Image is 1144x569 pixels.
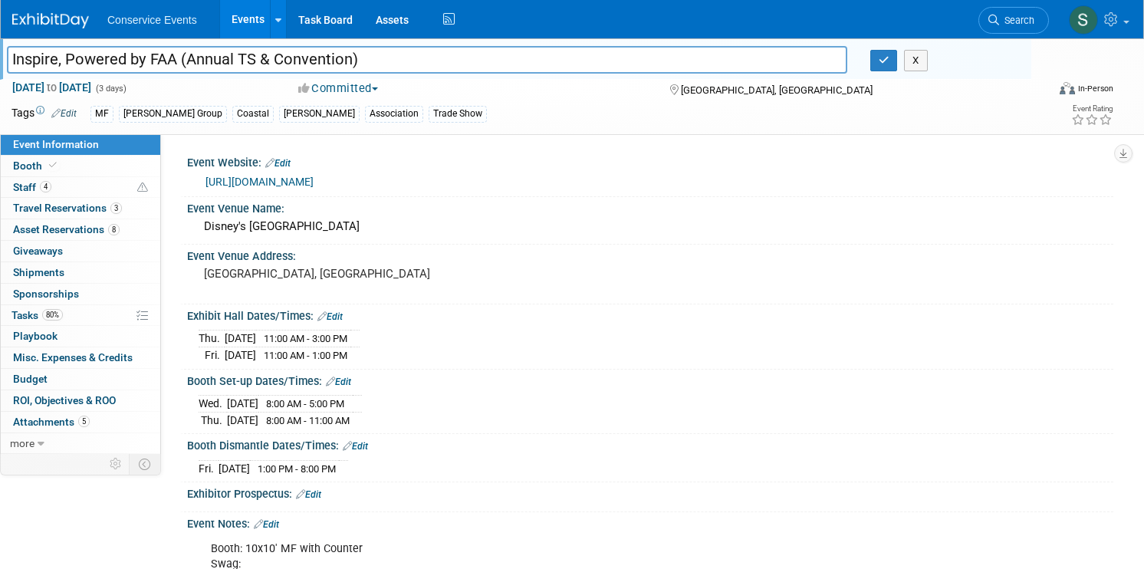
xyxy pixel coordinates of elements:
span: 8:00 AM - 11:00 AM [266,415,350,426]
span: to [44,81,59,94]
img: Format-Inperson.png [1060,82,1075,94]
div: [PERSON_NAME] Group [119,106,227,122]
a: Edit [254,519,279,530]
span: [DATE] [DATE] [12,81,92,94]
span: Tasks [12,309,63,321]
pre: [GEOGRAPHIC_DATA], [GEOGRAPHIC_DATA] [204,267,556,281]
div: Exhibit Hall Dates/Times: [187,304,1113,324]
span: 4 [40,181,51,192]
span: Attachments [13,416,90,428]
div: Booth Set-up Dates/Times: [187,370,1113,390]
span: 1:00 PM - 8:00 PM [258,463,336,475]
td: Fri. [199,347,225,363]
a: ROI, Objectives & ROO [1,390,160,411]
a: Tasks80% [1,305,160,326]
div: Event Website: [187,151,1113,171]
span: 80% [42,309,63,321]
div: Exhibitor Prospectus: [187,482,1113,502]
td: [DATE] [227,412,258,428]
span: [GEOGRAPHIC_DATA], [GEOGRAPHIC_DATA] [681,84,873,96]
a: Sponsorships [1,284,160,304]
span: Staff [13,181,51,193]
span: Sponsorships [13,288,79,300]
a: Playbook [1,326,160,347]
td: [DATE] [225,331,256,347]
td: [DATE] [225,347,256,363]
td: Thu. [199,412,227,428]
a: Staff4 [1,177,160,198]
span: 11:00 AM - 3:00 PM [264,333,347,344]
a: Edit [51,108,77,119]
span: ROI, Objectives & ROO [13,394,116,406]
img: ExhibitDay [12,13,89,28]
div: In-Person [1077,83,1113,94]
a: Edit [317,311,343,322]
span: Asset Reservations [13,223,120,235]
div: Association [365,106,423,122]
div: [PERSON_NAME] [279,106,360,122]
a: more [1,433,160,454]
span: more [10,437,35,449]
div: MF [90,106,113,122]
a: Asset Reservations8 [1,219,160,240]
span: Travel Reservations [13,202,122,214]
a: Edit [296,489,321,500]
div: Coastal [232,106,274,122]
button: X [904,50,928,71]
span: Budget [13,373,48,385]
a: Misc. Expenses & Credits [1,347,160,368]
a: Budget [1,369,160,390]
span: Conservice Events [107,14,197,26]
span: (3 days) [94,84,127,94]
span: Misc. Expenses & Credits [13,351,133,363]
a: Giveaways [1,241,160,261]
a: Event Information [1,134,160,155]
div: Event Notes: [187,512,1113,532]
span: 8 [108,224,120,235]
div: Trade Show [429,106,487,122]
a: Search [978,7,1049,34]
span: Search [999,15,1034,26]
span: Playbook [13,330,58,342]
td: Wed. [199,396,227,413]
span: Potential Scheduling Conflict -- at least one attendee is tagged in another overlapping event. [137,181,148,195]
img: Savannah Doctor [1069,5,1098,35]
td: Toggle Event Tabs [130,454,161,474]
a: [URL][DOMAIN_NAME] [205,176,314,188]
a: Shipments [1,262,160,283]
span: Giveaways [13,245,63,257]
a: Edit [326,377,351,387]
div: Event Venue Name: [187,197,1113,216]
div: Booth Dismantle Dates/Times: [187,434,1113,454]
span: Event Information [13,138,99,150]
td: [DATE] [227,396,258,413]
button: Committed [293,81,384,97]
i: Booth reservation complete [49,161,57,169]
td: Tags [12,105,77,123]
span: 8:00 AM - 5:00 PM [266,398,344,409]
td: Personalize Event Tab Strip [103,454,130,474]
span: Shipments [13,266,64,278]
a: Edit [343,441,368,452]
div: Event Format [949,80,1114,103]
div: Event Rating [1071,105,1113,113]
div: Disney's [GEOGRAPHIC_DATA] [199,215,1102,238]
a: Booth [1,156,160,176]
td: Fri. [199,460,219,476]
div: Event Venue Address: [187,245,1113,264]
td: [DATE] [219,460,250,476]
span: 5 [78,416,90,427]
span: 3 [110,202,122,214]
span: Booth [13,160,60,172]
a: Travel Reservations3 [1,198,160,219]
a: Attachments5 [1,412,160,433]
a: Edit [265,158,291,169]
td: Thu. [199,331,225,347]
span: 11:00 AM - 1:00 PM [264,350,347,361]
